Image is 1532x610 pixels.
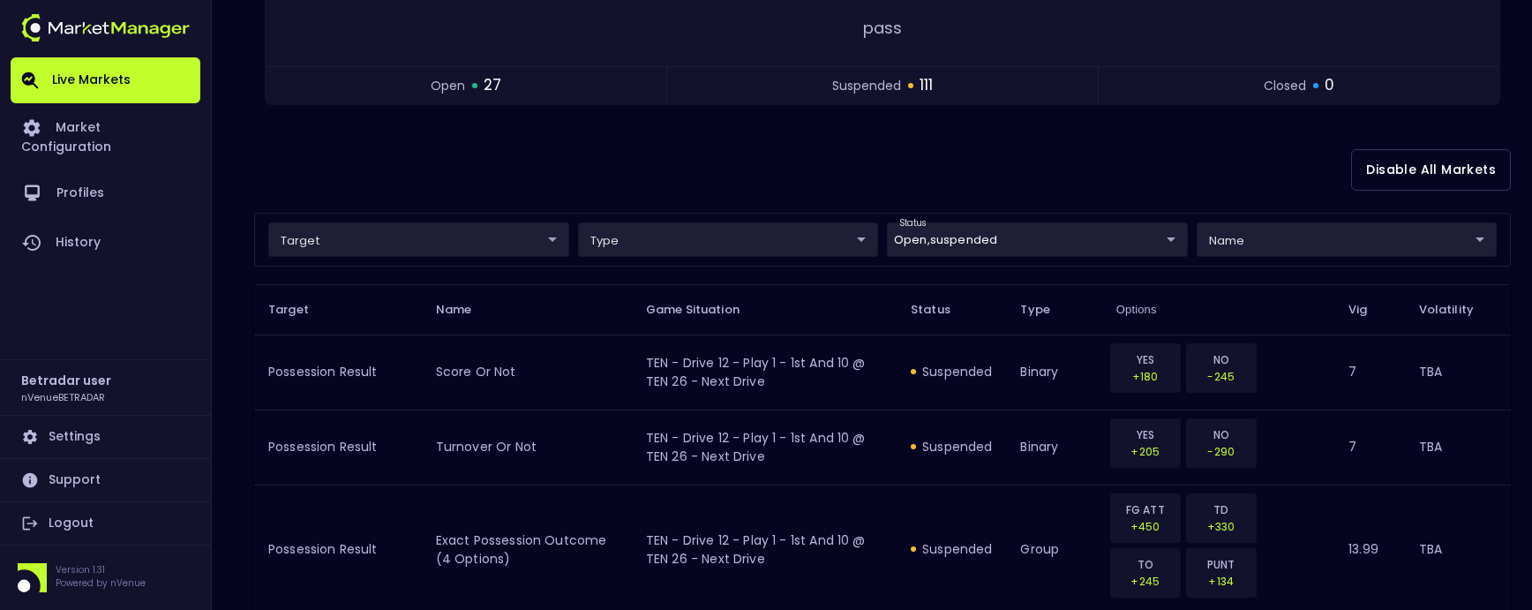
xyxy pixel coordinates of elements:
p: +330 [1198,518,1245,535]
p: -245 [1198,368,1245,385]
td: Possession Result [254,335,422,410]
span: closed [1264,77,1306,95]
span: Target [268,302,332,318]
div: target [887,222,1188,257]
p: YES [1122,426,1169,443]
span: 27 [484,74,501,97]
td: TBA [1405,410,1511,485]
td: Possession Result [254,410,422,485]
div: suspended [911,438,992,456]
td: binary [1006,410,1101,485]
td: TEN - Drive 12 - Play 1 - 1st and 10 @ TEN 26 - Next Drive [632,410,897,485]
div: target [1197,222,1498,257]
p: NO [1198,351,1245,368]
h3: nVenueBETRADAR [21,390,105,403]
p: YES [1122,351,1169,368]
p: FG ATT [1122,501,1169,518]
p: Version 1.31 [56,563,146,576]
a: Settings [11,416,200,458]
a: Support [11,459,200,501]
span: Type [1020,302,1073,318]
p: +245 [1122,573,1169,590]
p: +180 [1122,368,1169,385]
div: Version 1.31Powered by nVenue [11,563,200,592]
label: status [899,217,927,230]
span: Game Situation [646,302,762,318]
p: +450 [1122,518,1169,535]
span: Volatility [1419,302,1497,318]
th: Options [1102,284,1334,335]
span: suspended [832,77,901,95]
div: suspended [911,363,992,380]
a: History [11,218,200,267]
a: Logout [11,502,200,545]
a: Live Markets [11,57,200,103]
div: suspended [911,540,992,558]
span: pass [863,17,902,39]
td: binary [1006,335,1101,410]
td: score or not [422,335,632,410]
span: 111 [920,74,933,97]
p: -290 [1198,443,1245,460]
span: Vig [1348,302,1390,318]
span: 0 [1325,74,1334,97]
p: +134 [1198,573,1245,590]
p: TO [1122,556,1169,573]
span: Name [436,302,495,318]
p: +205 [1122,443,1169,460]
a: Profiles [11,169,200,218]
button: Disable All Markets [1351,149,1511,191]
td: turnover or not [422,410,632,485]
span: Status [911,302,973,318]
p: Powered by nVenue [56,576,146,590]
td: TBA [1405,335,1511,410]
p: TD [1198,501,1245,518]
span: open [431,77,465,95]
td: 7 [1334,335,1404,410]
a: Market Configuration [11,103,200,169]
td: 7 [1334,410,1404,485]
p: PUNT [1198,556,1245,573]
p: NO [1198,426,1245,443]
td: TEN - Drive 12 - Play 1 - 1st and 10 @ TEN 26 - Next Drive [632,335,897,410]
img: logo [21,14,190,41]
div: target [268,222,569,257]
h2: Betradar user [21,371,111,390]
div: target [578,222,879,257]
